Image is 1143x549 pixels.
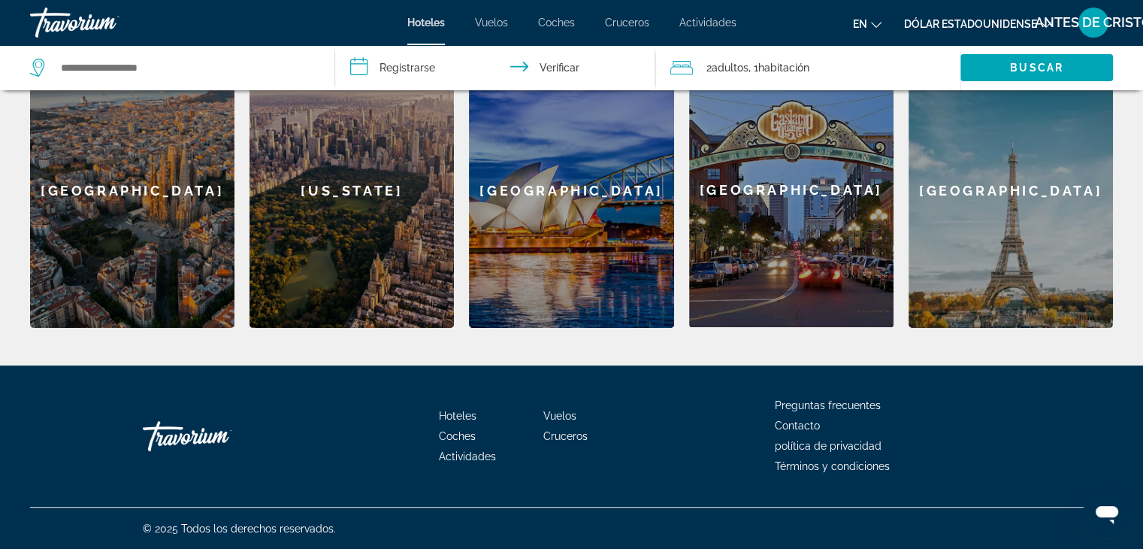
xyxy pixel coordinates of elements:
[439,410,476,422] a: Hoteles
[775,420,820,432] a: Contacto
[543,430,588,442] a: Cruceros
[775,460,890,472] a: Términos y condiciones
[1010,62,1063,74] font: Buscar
[655,45,960,90] button: Viajeros: 2 adultos, 0 niños
[775,399,881,411] a: Preguntas frecuentes
[439,450,496,463] a: Actividades
[904,13,1051,35] button: Cambiar moneda
[758,62,809,74] font: Habitación
[30,3,180,42] a: Travorium
[475,17,508,29] a: Vuelos
[1083,489,1131,537] iframe: Botón para iniciar la ventana de mensajería
[143,414,293,459] a: Travorium
[335,45,655,90] button: Fechas de entrada y salida
[143,523,336,535] font: © 2025 Todos los derechos reservados.
[712,62,748,74] font: adultos
[853,18,867,30] font: en
[439,430,476,442] a: Coches
[706,62,712,74] font: 2
[775,440,881,452] a: política de privacidad
[1074,7,1113,38] button: Menú de usuario
[249,53,454,328] a: [US_STATE]
[538,17,575,29] a: Coches
[904,18,1037,30] font: Dólar estadounidense
[960,54,1113,81] button: Buscar
[748,62,758,74] font: , 1
[909,53,1113,328] a: [GEOGRAPHIC_DATA]
[407,17,445,29] a: Hoteles
[543,410,576,422] a: Vuelos
[30,53,234,328] a: [GEOGRAPHIC_DATA]
[689,53,894,328] a: [GEOGRAPHIC_DATA]
[853,13,881,35] button: Cambiar idioma
[679,17,736,29] a: Actividades
[605,17,649,29] a: Cruceros
[689,53,894,327] div: [GEOGRAPHIC_DATA]
[469,53,673,328] a: [GEOGRAPHIC_DATA]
